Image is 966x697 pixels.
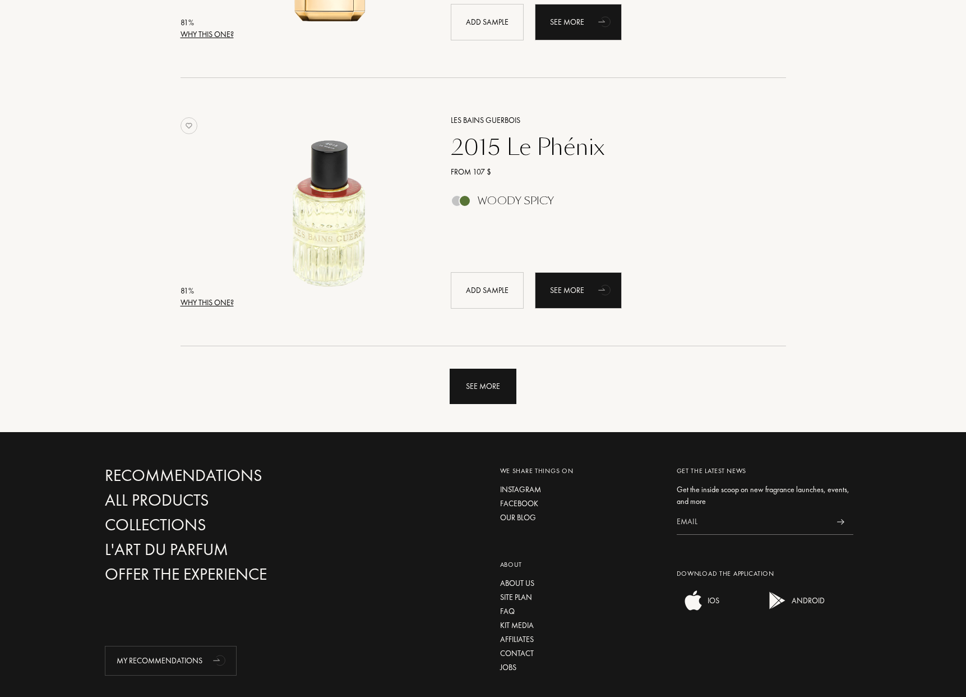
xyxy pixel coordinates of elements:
input: Email [677,510,828,535]
img: ios app [682,589,705,612]
a: Instagram [500,484,660,496]
a: 2015 Le Phénix [442,134,769,161]
a: Contact [500,648,660,659]
div: ANDROID [789,589,825,612]
a: Affiliates [500,634,660,645]
div: See more [535,272,622,309]
a: FAQ [500,606,660,617]
a: Recommendations [105,466,346,485]
div: Add sample [451,272,524,309]
div: Add sample [451,4,524,40]
a: Offer the experience [105,565,346,584]
a: Kit media [500,620,660,631]
a: ios appIOS [677,604,719,614]
a: Facebook [500,498,660,510]
a: Site plan [500,591,660,603]
div: animation [594,10,617,33]
img: no_like_p.png [181,117,197,134]
div: animation [594,278,617,301]
div: Get the latest news [677,466,853,476]
div: Download the application [677,568,853,579]
div: See more [450,369,516,404]
a: See moreanimation [535,4,622,40]
a: android appANDROID [761,604,825,614]
div: 81 % [181,17,234,29]
a: From 107 $ [442,166,769,178]
div: Why this one? [181,297,234,309]
div: Get the inside scoop on new fragrance launches, events, and more [677,484,853,507]
a: Les Bains Guerbois [442,114,769,126]
a: L'Art du Parfum [105,540,346,560]
div: See more [535,4,622,40]
a: 2015 Le Phénix Les Bains Guerbois [238,100,434,321]
div: We share things on [500,466,660,476]
a: Collections [105,515,346,535]
div: About [500,560,660,570]
a: All products [105,490,346,510]
a: See moreanimation [535,272,622,309]
img: news_send.svg [837,519,844,525]
a: About us [500,577,660,589]
img: android app [766,589,789,612]
div: Why this one? [181,29,234,40]
a: Woody Spicy [442,198,769,210]
div: IOS [705,589,719,612]
div: 81 % [181,285,234,297]
div: Woody Spicy [478,195,554,207]
a: Our blog [500,512,660,524]
div: animation [209,649,232,671]
a: Jobs [500,662,660,673]
div: My Recommendations [105,646,237,676]
img: 2015 Le Phénix Les Bains Guerbois [238,113,424,300]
